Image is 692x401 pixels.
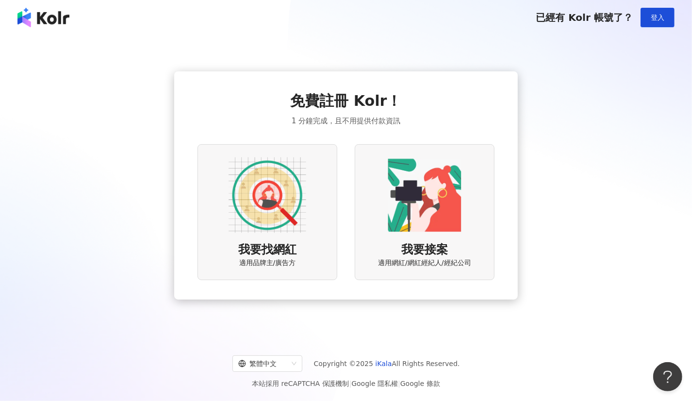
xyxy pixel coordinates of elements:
span: 我要接案 [401,242,448,258]
a: Google 條款 [400,380,440,387]
span: 本站採用 reCAPTCHA 保護機制 [252,378,440,389]
a: iKala [376,360,392,368]
span: 適用網紅/網紅經紀人/經紀公司 [378,258,471,268]
span: | [398,380,400,387]
span: | [349,380,352,387]
span: 1 分鐘完成，且不用提供付款資訊 [292,115,400,127]
div: 繁體中文 [238,356,288,371]
span: 免費註冊 Kolr！ [291,91,402,111]
span: 我要找網紅 [238,242,297,258]
img: KOL identity option [386,156,463,234]
img: AD identity option [229,156,306,234]
span: 已經有 Kolr 帳號了？ [536,12,633,23]
a: Google 隱私權 [351,380,398,387]
span: Copyright © 2025 All Rights Reserved. [314,358,460,369]
iframe: Help Scout Beacon - Open [653,362,682,391]
button: 登入 [641,8,675,27]
img: logo [17,8,69,27]
span: 適用品牌主/廣告方 [239,258,296,268]
span: 登入 [651,14,664,21]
